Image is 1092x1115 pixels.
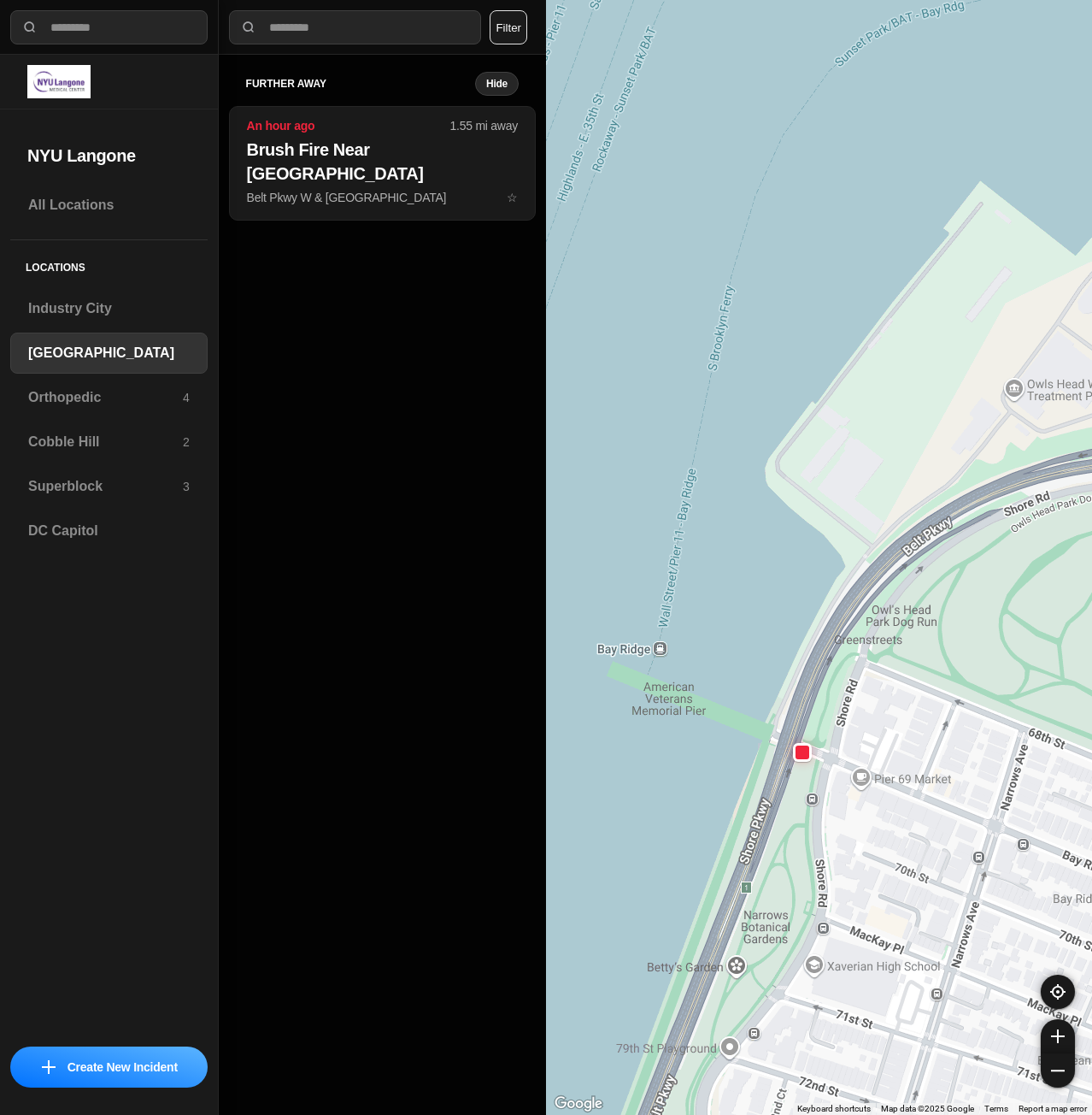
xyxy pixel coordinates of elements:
button: Keyboard shortcuts [797,1103,871,1115]
img: search [21,19,38,36]
button: zoom-in [1041,1019,1075,1053]
p: An hour ago [247,117,450,134]
a: Superblock3 [10,466,208,507]
img: Google [550,1093,607,1115]
a: Open this area in Google Maps (opens a new window) [550,1093,607,1115]
a: All Locations [10,185,208,226]
a: Report a map error [1019,1104,1087,1113]
h3: All Locations [28,195,190,215]
button: zoom-out [1041,1053,1075,1088]
a: DC Capitol [10,510,208,552]
h3: Industry City [28,298,190,319]
button: An hour ago1.55 mi awayBrush Fire Near [GEOGRAPHIC_DATA]Belt Pkwy W & [GEOGRAPHIC_DATA]star [229,106,536,221]
h3: Orthopedic [28,387,183,408]
img: zoom-out [1051,1064,1065,1077]
h3: DC Capitol [28,521,190,541]
button: recenter [1041,975,1075,1009]
p: 4 [183,389,190,406]
img: recenter [1050,984,1066,1000]
p: 1.55 mi away [450,117,518,134]
a: [GEOGRAPHIC_DATA] [10,333,208,374]
button: Hide [475,72,519,96]
button: iconCreate New Incident [10,1047,208,1088]
a: Cobble Hill2 [10,422,208,463]
p: Create New Incident [68,1059,178,1076]
img: search [240,19,257,36]
img: logo [27,65,91,98]
h5: Locations [10,240,208,288]
p: 3 [183,478,190,495]
a: An hour ago1.55 mi awayBrush Fire Near [GEOGRAPHIC_DATA]Belt Pkwy W & [GEOGRAPHIC_DATA]star [229,190,536,204]
span: Map data ©2025 Google [881,1104,974,1113]
p: Belt Pkwy W & [GEOGRAPHIC_DATA] [247,189,518,206]
small: Hide [486,77,508,91]
button: Filter [490,10,527,44]
h3: Cobble Hill [28,432,183,452]
h2: NYU Langone [27,144,191,168]
h5: further away [246,77,475,91]
a: Industry City [10,288,208,329]
h3: Superblock [28,476,183,497]
a: Terms (opens in new tab) [984,1104,1008,1113]
img: icon [42,1060,56,1074]
p: 2 [183,434,190,451]
img: zoom-in [1051,1029,1065,1043]
h2: Brush Fire Near [GEOGRAPHIC_DATA] [247,138,518,186]
a: Orthopedic4 [10,377,208,418]
span: star [507,191,518,204]
h3: [GEOGRAPHIC_DATA] [28,343,190,363]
